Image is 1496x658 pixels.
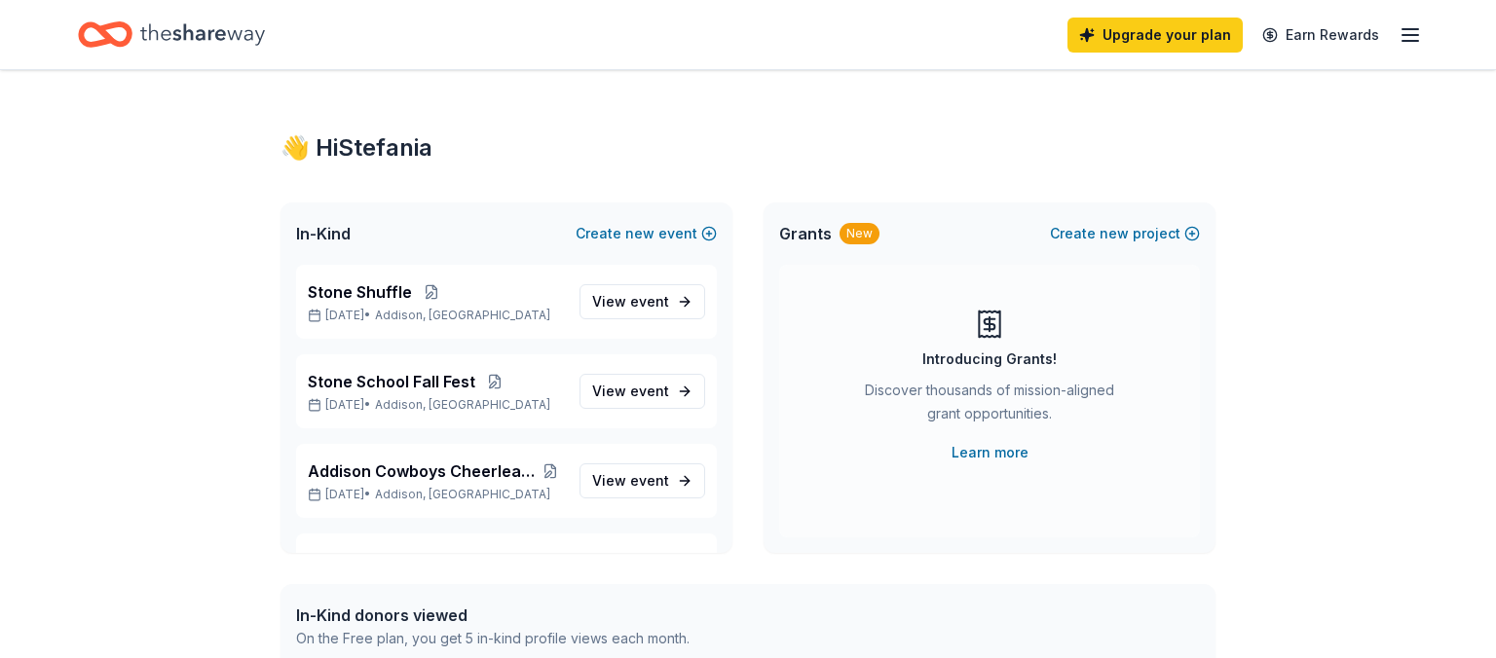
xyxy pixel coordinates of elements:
span: Addison, [GEOGRAPHIC_DATA] [375,308,550,323]
a: View event [580,463,705,498]
a: Learn more [952,441,1028,464]
span: new [1100,222,1129,245]
span: View [592,290,669,313]
button: Createnewproject [1050,222,1200,245]
span: Stone Shuffle [308,280,412,304]
div: Introducing Grants! [922,347,1057,371]
p: [DATE] • [308,397,564,413]
a: Earn Rewards [1251,18,1391,53]
span: In-Kind [296,222,351,245]
span: View [592,380,669,403]
a: View event [580,284,705,319]
p: [DATE] • [308,487,564,502]
div: On the Free plan, you get 5 in-kind profile views each month. [296,627,690,650]
a: View event [580,374,705,409]
a: Upgrade your plan [1067,18,1243,53]
span: event [630,383,669,399]
button: Createnewevent [576,222,717,245]
span: Grants [779,222,832,245]
div: 👋 Hi Stefania [280,132,1215,164]
span: [GEOGRAPHIC_DATA] BINGO [308,549,525,572]
a: Home [78,12,265,57]
div: Discover thousands of mission-aligned grant opportunities. [857,379,1122,433]
span: new [625,222,654,245]
span: View [592,469,669,493]
span: Stone School Fall Fest [308,370,475,393]
div: New [840,223,879,244]
div: In-Kind donors viewed [296,603,690,627]
span: Addison Cowboys Cheerleading Showcase [308,459,537,483]
span: event [630,293,669,310]
span: Addison, [GEOGRAPHIC_DATA] [375,487,550,502]
span: Addison, [GEOGRAPHIC_DATA] [375,397,550,413]
p: [DATE] • [308,308,564,323]
span: event [630,472,669,489]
